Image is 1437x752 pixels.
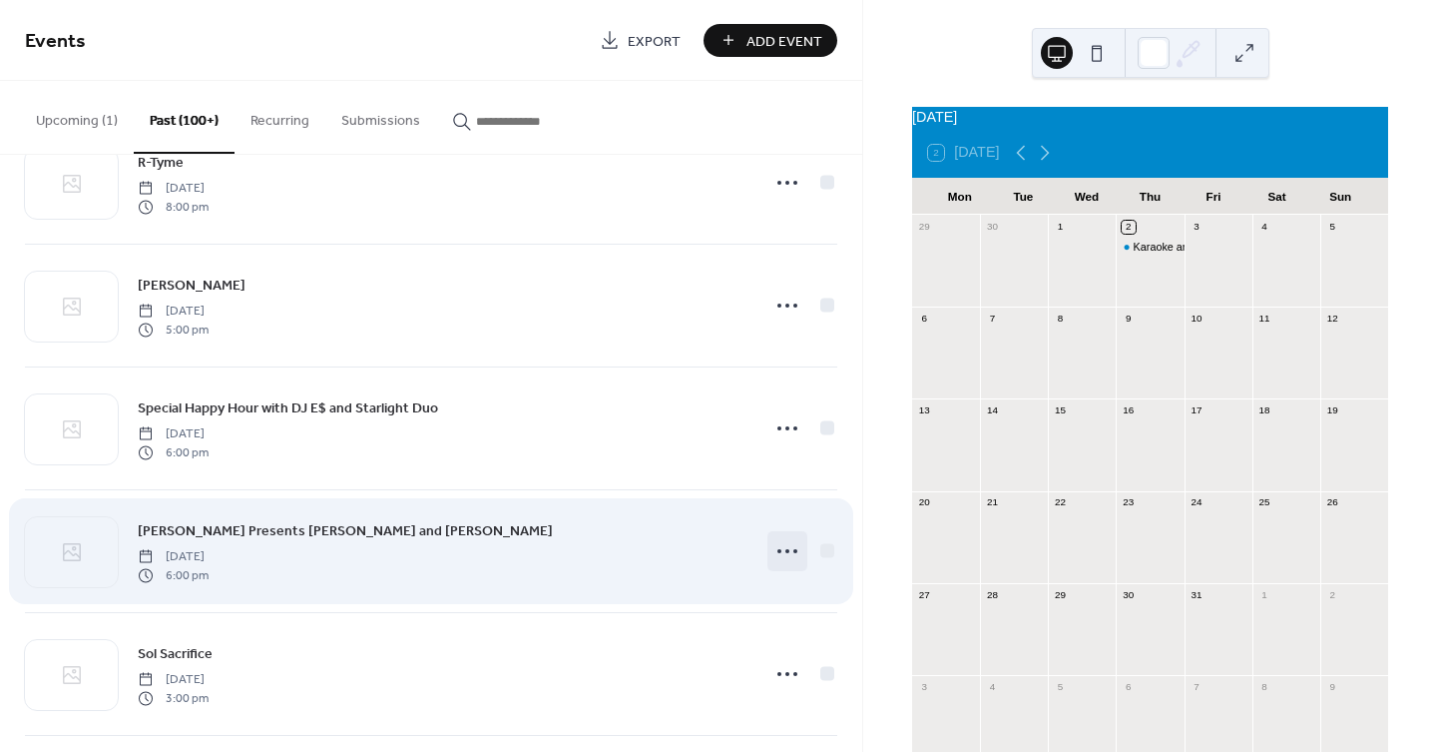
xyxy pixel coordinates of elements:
[1257,404,1271,418] div: 18
[917,680,931,694] div: 3
[1257,221,1271,235] div: 4
[986,221,1000,235] div: 30
[917,588,931,602] div: 27
[1245,178,1309,216] div: Sat
[138,566,209,584] span: 6:00 pm
[25,22,86,61] span: Events
[917,313,931,327] div: 6
[138,198,209,216] span: 8:00 pm
[1054,404,1068,418] div: 15
[917,496,931,510] div: 20
[1257,680,1271,694] div: 8
[1325,588,1339,602] div: 2
[1122,404,1136,418] div: 16
[138,644,213,665] span: Sol Sacrifice
[1054,221,1068,235] div: 1
[1122,496,1136,510] div: 23
[1055,178,1119,216] div: Wed
[1190,680,1203,694] div: 7
[138,303,209,321] span: [DATE]
[134,81,235,154] button: Past (100+)
[1190,221,1203,235] div: 3
[138,519,553,542] a: [PERSON_NAME] Presents [PERSON_NAME] and [PERSON_NAME]
[1325,313,1339,327] div: 12
[1119,178,1183,216] div: Thu
[1122,313,1136,327] div: 9
[1325,496,1339,510] div: 26
[138,274,245,297] a: [PERSON_NAME]
[138,689,209,707] span: 3:00 pm
[138,151,184,174] a: R-Tyme
[585,24,696,57] a: Export
[1054,313,1068,327] div: 8
[138,398,438,419] span: Special Happy Hour with DJ E$ and Starlight Duo
[138,153,184,174] span: R-Tyme
[1257,588,1271,602] div: 1
[138,671,209,689] span: [DATE]
[138,548,209,566] span: [DATE]
[992,178,1056,216] div: Tue
[746,31,822,52] span: Add Event
[1190,588,1203,602] div: 31
[1054,680,1068,694] div: 5
[628,31,681,52] span: Export
[138,276,245,297] span: [PERSON_NAME]
[986,496,1000,510] div: 21
[1190,313,1203,327] div: 10
[986,680,1000,694] div: 4
[1257,313,1271,327] div: 11
[928,178,992,216] div: Mon
[1134,240,1316,255] div: Karaoke and Dance with DJ Jamm'n J
[1122,221,1136,235] div: 2
[1325,404,1339,418] div: 19
[20,81,134,152] button: Upcoming (1)
[704,24,837,57] button: Add Event
[1122,588,1136,602] div: 30
[1190,404,1203,418] div: 17
[986,313,1000,327] div: 7
[325,81,436,152] button: Submissions
[1325,680,1339,694] div: 9
[1308,178,1372,216] div: Sun
[138,180,209,198] span: [DATE]
[912,107,1388,129] div: [DATE]
[138,425,209,443] span: [DATE]
[1325,221,1339,235] div: 5
[986,588,1000,602] div: 28
[1116,240,1184,255] div: Karaoke and Dance with DJ Jamm'n J
[138,521,553,542] span: [PERSON_NAME] Presents [PERSON_NAME] and [PERSON_NAME]
[138,321,209,339] span: 5:00 pm
[1257,496,1271,510] div: 25
[1054,496,1068,510] div: 22
[917,404,931,418] div: 13
[1054,588,1068,602] div: 29
[1190,496,1203,510] div: 24
[986,404,1000,418] div: 14
[138,642,213,665] a: Sol Sacrifice
[138,396,438,419] a: Special Happy Hour with DJ E$ and Starlight Duo
[917,221,931,235] div: 29
[1182,178,1245,216] div: Fri
[1122,680,1136,694] div: 6
[138,443,209,461] span: 6:00 pm
[235,81,325,152] button: Recurring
